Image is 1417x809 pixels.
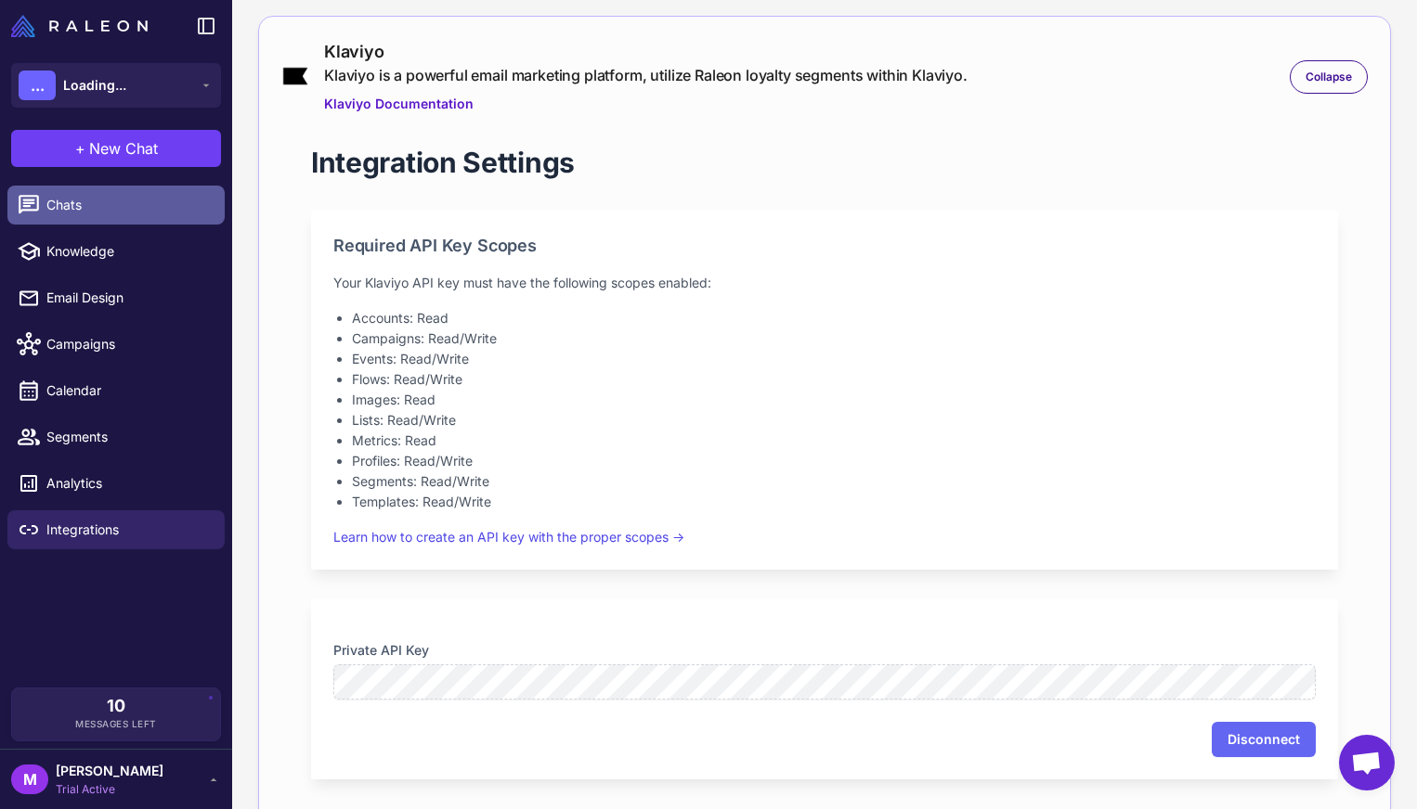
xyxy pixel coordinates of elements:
a: Analytics [7,464,225,503]
li: Profiles: Read/Write [352,451,1316,471]
li: Events: Read/Write [352,349,1316,369]
li: Metrics: Read [352,430,1316,451]
span: [PERSON_NAME] [56,761,163,781]
span: + [75,137,85,160]
a: Email Design [7,278,225,317]
span: Analytics [46,473,210,494]
li: Accounts: Read [352,308,1316,328]
li: Lists: Read/Write [352,410,1316,430]
span: Email Design [46,288,210,308]
span: Segments [46,427,210,447]
a: Segments [7,417,225,456]
li: Flows: Read/Write [352,369,1316,390]
button: ...Loading... [11,63,221,108]
span: 10 [107,698,125,714]
li: Templates: Read/Write [352,492,1316,512]
span: Messages Left [75,717,157,731]
img: Raleon Logo [11,15,148,37]
button: +New Chat [11,130,221,167]
a: Integrations [7,510,225,549]
h1: Integration Settings [311,144,575,181]
div: ... [19,71,56,100]
li: Campaigns: Read/Write [352,328,1316,349]
div: Klaviyo [324,39,968,64]
label: Private API Key [333,640,1316,661]
a: Calendar [7,371,225,410]
span: Loading... [63,75,126,96]
h2: Required API Key Scopes [333,233,1316,258]
span: Calendar [46,380,210,401]
a: Klaviyo Documentation [324,94,968,114]
p: Your Klaviyo API key must have the following scopes enabled: [333,273,1316,293]
span: Campaigns [46,334,210,354]
span: New Chat [89,137,158,160]
a: Knowledge [7,232,225,271]
a: Learn how to create an API key with the proper scopes → [333,529,684,545]
li: Segments: Read/Write [352,471,1316,492]
span: Knowledge [46,241,210,262]
div: M [11,764,48,794]
li: Images: Read [352,390,1316,410]
span: Integrations [46,520,210,540]
button: Disconnect [1212,722,1316,757]
a: Campaigns [7,325,225,364]
span: Chats [46,195,210,215]
a: Chats [7,186,225,225]
img: klaviyo.png [281,66,309,86]
div: Klaviyo is a powerful email marketing platform, utilize Raleon loyalty segments within Klaviyo. [324,64,968,86]
a: Open chat [1339,735,1395,790]
span: Trial Active [56,781,163,798]
span: Collapse [1306,69,1352,85]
